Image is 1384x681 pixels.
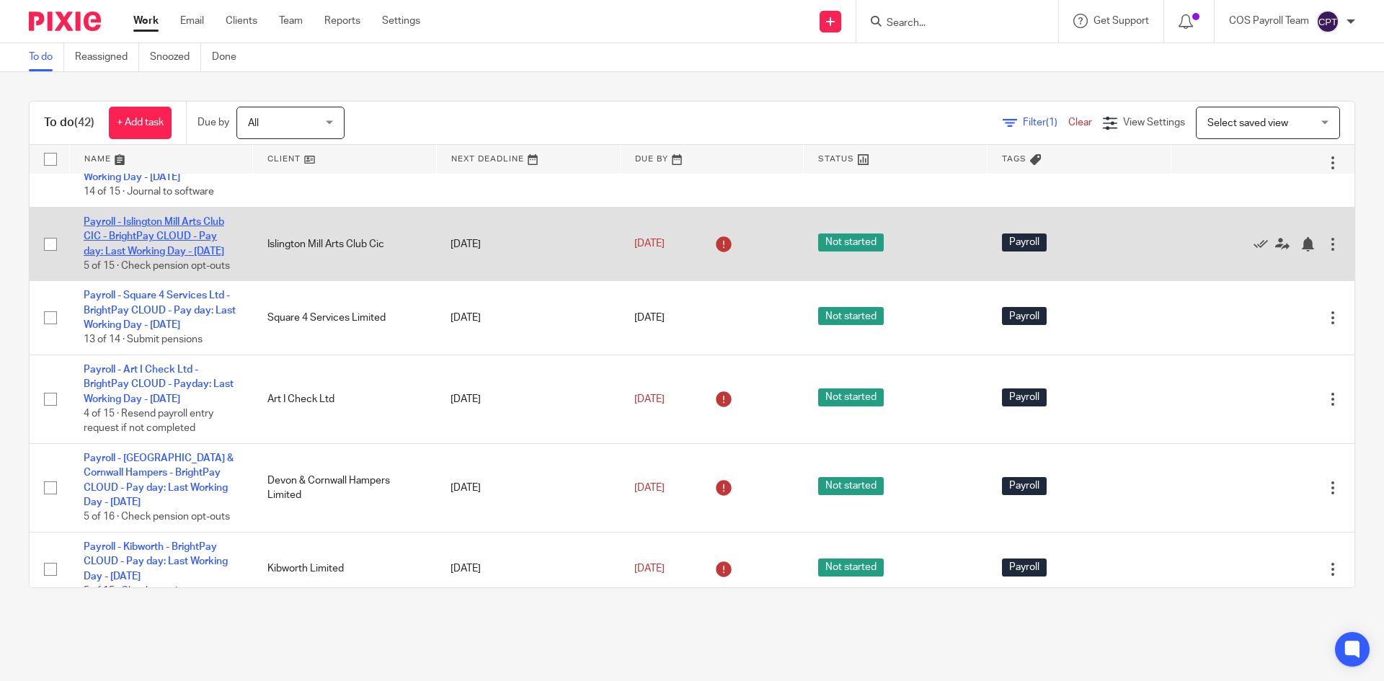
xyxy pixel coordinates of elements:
span: [DATE] [634,239,665,249]
a: Payroll - Kibworth - BrightPay CLOUD - Pay day: Last Working Day - [DATE] [84,542,228,582]
span: Tags [1002,155,1026,163]
a: Mark as done [1254,236,1275,251]
h1: To do [44,115,94,130]
span: (42) [74,117,94,128]
span: Payroll [1002,477,1047,495]
a: Clients [226,14,257,28]
td: Kibworth Limited [253,532,437,606]
td: Devon & Cornwall Hampers Limited [253,444,437,533]
td: [DATE] [436,207,620,281]
a: Payroll - Art I Check Ltd - BrightPay CLOUD - Payday: Last Working Day - [DATE] [84,365,234,404]
span: 5 of 15 · Check pension opt-outs [84,586,230,596]
a: Payroll - Islington Mill Arts Club CIC - BrightPay CLOUD - Pay day: Last Working Day - [DATE] [84,217,224,257]
span: View Settings [1123,117,1185,128]
a: Settings [382,14,420,28]
a: Payroll - [GEOGRAPHIC_DATA] & Cornwall Hampers - BrightPay CLOUD - Pay day: Last Working Day - [D... [84,453,234,507]
span: 5 of 16 · Check pension opt-outs [84,512,230,522]
input: Search [885,17,1015,30]
p: COS Payroll Team [1229,14,1309,28]
span: Not started [818,477,884,495]
a: To do [29,43,64,71]
a: Work [133,14,159,28]
span: Not started [818,307,884,325]
span: Payroll [1002,388,1047,406]
a: Email [180,14,204,28]
td: [DATE] [436,281,620,355]
span: [DATE] [634,483,665,493]
a: + Add task [109,107,172,139]
span: 14 of 15 · Journal to software [84,187,214,197]
p: Due by [198,115,229,130]
span: 13 of 14 · Submit pensions [84,335,203,345]
td: [DATE] [436,444,620,533]
a: Reports [324,14,360,28]
span: Get Support [1094,16,1149,26]
a: Snoozed [150,43,201,71]
span: Not started [818,233,884,252]
span: [DATE] [634,564,665,574]
td: Square 4 Services Limited [253,281,437,355]
span: 5 of 15 · Check pension opt-outs [84,261,230,271]
td: [DATE] [436,355,620,443]
span: All [248,118,259,128]
a: Team [279,14,303,28]
a: Reassigned [75,43,139,71]
span: (1) [1046,117,1057,128]
a: Done [212,43,247,71]
span: [DATE] [634,394,665,404]
img: svg%3E [1316,10,1339,33]
span: Not started [818,558,884,577]
td: [DATE] [436,532,620,606]
td: Islington Mill Arts Club Cic [253,207,437,281]
span: 4 of 15 · Resend payroll entry request if not completed [84,409,213,434]
span: Not started [818,388,884,406]
img: Pixie [29,12,101,31]
td: Art I Check Ltd [253,355,437,443]
span: Select saved view [1207,118,1288,128]
a: Payroll - Square 4 Services Ltd - BrightPay CLOUD - Pay day: Last Working Day - [DATE] [84,290,236,330]
span: Payroll [1002,558,1047,577]
span: Payroll [1002,307,1047,325]
span: Payroll [1002,233,1047,252]
span: Filter [1023,117,1068,128]
span: [DATE] [634,313,665,323]
a: Clear [1068,117,1092,128]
